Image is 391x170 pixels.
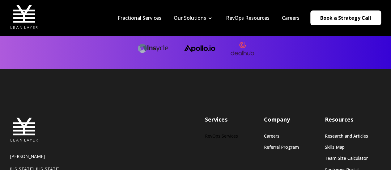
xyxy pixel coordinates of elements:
a: RevOps Resources [226,15,270,21]
img: Lean Layer Logo [10,3,38,31]
a: Referral Program [264,144,299,150]
img: Insycle [138,42,168,55]
a: Book a Strategy Call [310,10,381,25]
a: Careers [264,133,299,139]
a: Skills Map [325,144,368,150]
img: Lean Layer [10,116,38,143]
div: Navigation Menu [112,15,306,21]
a: Fractional Services [118,15,161,21]
a: Careers [282,15,300,21]
h3: Services [205,116,238,123]
p: [PERSON_NAME] [10,153,87,159]
a: Team Size Calculator [325,155,368,161]
h3: Company [264,116,299,123]
a: Our Solutions [174,15,206,21]
h3: Resources [325,116,368,123]
a: Research and Articles [325,133,368,139]
img: dealhub-logo [230,36,255,61]
a: RevOps Services [205,133,238,139]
